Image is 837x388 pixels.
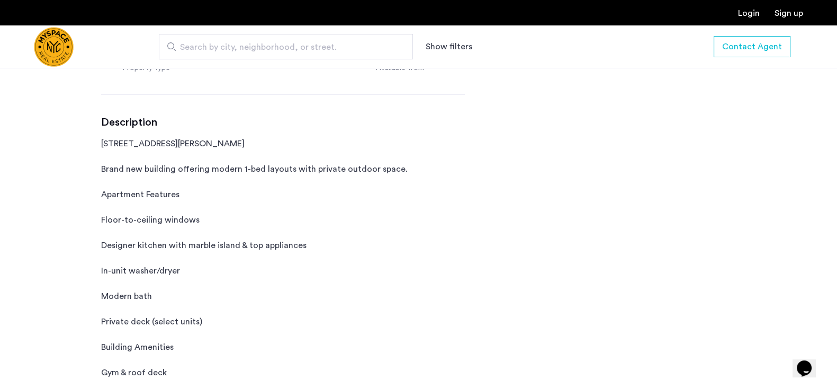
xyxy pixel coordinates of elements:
[159,34,413,59] input: Apartment Search
[426,40,472,53] button: Show or hide filters
[714,36,790,57] button: button
[34,27,74,67] img: logo
[793,346,826,377] iframe: chat widget
[180,41,383,54] span: Search by city, neighborhood, or street.
[738,9,760,17] a: Login
[775,9,803,17] a: Registration
[101,116,465,129] h3: Description
[722,40,782,53] span: Contact Agent
[34,27,74,67] a: Cazamio Logo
